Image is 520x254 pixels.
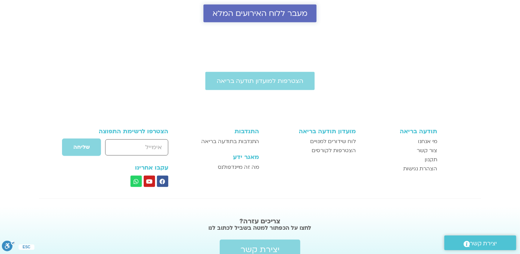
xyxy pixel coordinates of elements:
span: מעבר ללוח האירועים המלא [213,9,307,18]
span: לוח שידורים למנויים [310,137,356,146]
a: תקנון [363,155,438,164]
a: הצטרפות לקורסים [267,146,356,155]
button: שליחה [62,138,101,156]
span: הצטרפות למועדון תודעה בריאה [217,78,303,84]
a: הצטרפות למועדון תודעה בריאה [205,72,315,90]
h3: עקבו אחרינו [83,164,169,171]
span: מי אנחנו [418,137,438,146]
h3: תודעה בריאה [363,128,438,135]
span: יצירת קשר [470,238,497,249]
a: יצירת קשר [444,235,516,250]
h3: הצטרפו לרשימת התפוצה [83,128,169,135]
a: לוח שידורים למנויים [267,137,356,146]
span: מה זה מיינדפולנס [218,163,259,172]
a: התנדבות בתודעה בריאה [189,137,259,146]
h3: התנדבות [189,128,259,135]
span: תקנון [425,155,438,164]
a: מעבר ללוח האירועים המלא [203,5,317,22]
h2: צריכים עזרה? [63,218,457,225]
h3: מאגר ידע [189,154,259,161]
a: צור קשר [363,146,438,155]
a: מה זה מיינדפולנס [189,163,259,172]
span: צור קשר [417,146,438,155]
h2: לחצו על הכפתור למטה בשביל לכתוב לנו [63,224,457,232]
span: הצטרפות לקורסים [312,146,356,155]
span: התנדבות בתודעה בריאה [202,137,259,146]
a: מי אנחנו [363,137,438,146]
span: הצהרת נגישות [404,164,438,173]
a: הצהרת נגישות [363,164,438,173]
form: טופס חדש [83,138,169,160]
input: אימייל [105,139,168,156]
h3: מועדון תודעה בריאה [267,128,356,135]
span: שליחה [73,144,90,150]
